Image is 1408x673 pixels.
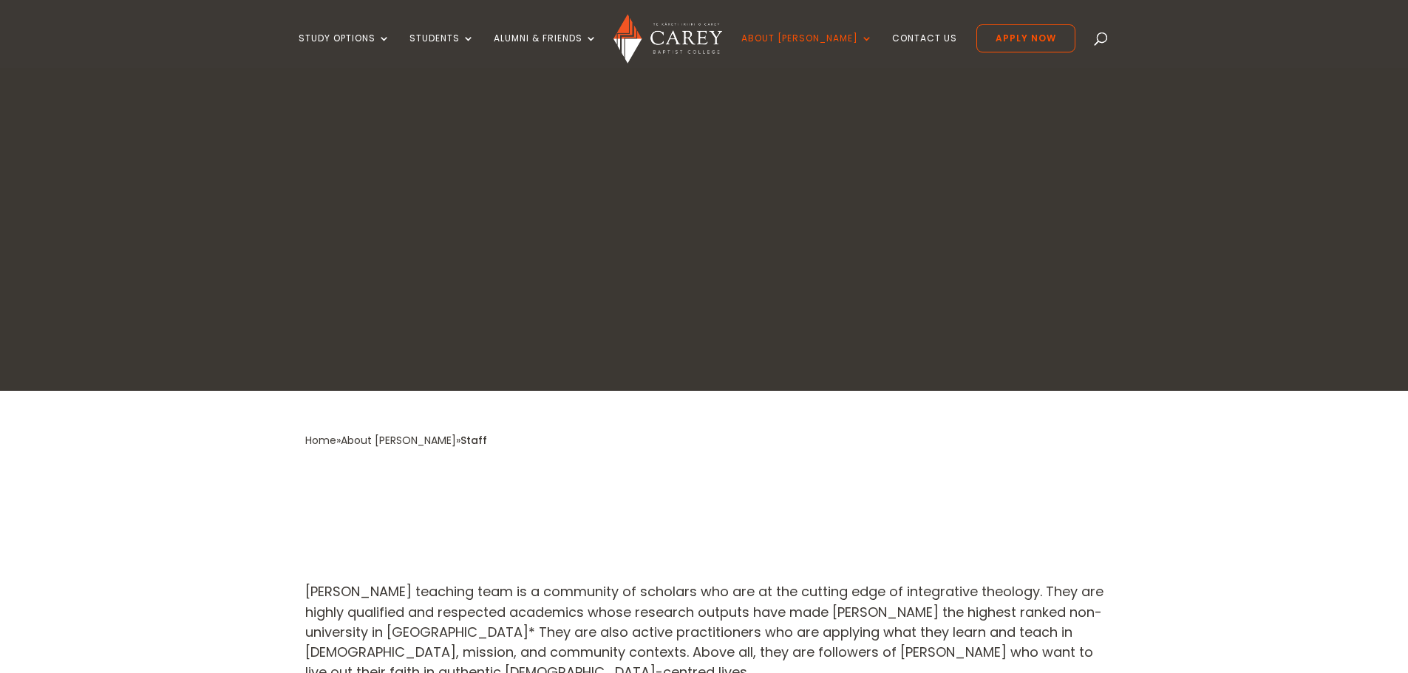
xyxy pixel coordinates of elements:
[341,433,456,448] a: About [PERSON_NAME]
[305,433,336,448] a: Home
[409,33,475,68] a: Students
[494,33,597,68] a: Alumni & Friends
[976,24,1075,52] a: Apply Now
[305,433,487,448] span: » »
[299,33,390,68] a: Study Options
[741,33,873,68] a: About [PERSON_NAME]
[460,433,487,448] span: Staff
[892,33,957,68] a: Contact Us
[613,14,722,64] img: Carey Baptist College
